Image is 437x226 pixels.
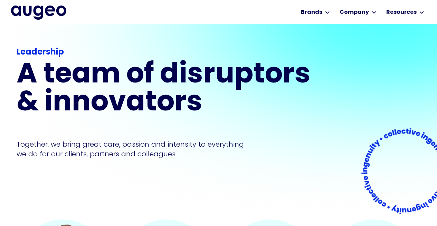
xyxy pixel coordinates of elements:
div: Leadership [17,46,315,59]
p: Together, we bring great care, passion and intensity to everything we do for our clients, partner... [17,139,254,159]
a: home [11,6,66,19]
div: Company [340,8,369,17]
img: Augeo's full logo in midnight blue. [11,6,66,19]
div: Resources [386,8,417,17]
h1: A team of disruptors & innovators [17,61,315,117]
div: Brands [301,8,322,17]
